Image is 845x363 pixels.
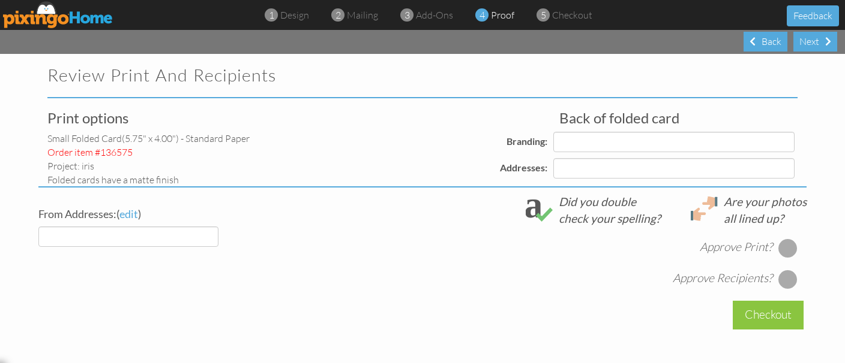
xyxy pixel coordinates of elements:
[787,5,839,26] button: Feedback
[491,9,514,21] span: proof
[480,8,485,22] span: 4
[416,9,453,21] span: add-ons
[724,210,807,226] div: all lined up?
[733,301,804,329] div: Checkout
[347,9,378,21] span: mailing
[724,193,807,210] div: Are your photos
[500,161,547,175] label: Addresses:
[47,66,401,85] h2: Review Print and Recipients
[47,146,286,159] div: Order item #136575
[541,8,546,22] span: 5
[526,196,553,221] img: check_spelling.svg
[38,208,283,220] h4: ( )
[3,1,113,28] img: pixingo logo
[793,32,837,52] div: Next
[47,110,277,126] h3: Print options
[404,8,410,22] span: 3
[700,239,772,255] div: Approve Print?
[552,9,592,21] span: checkout
[559,210,661,226] div: check your spelling?
[38,207,116,220] span: From Addresses:
[559,193,661,210] div: Did you double
[559,110,780,126] h3: Back of folded card
[47,159,286,173] div: Project: iris
[269,8,274,22] span: 1
[744,32,787,52] div: Back
[119,207,138,220] span: edit
[181,132,250,144] span: - Standard paper
[335,8,341,22] span: 2
[122,132,179,144] span: (5.75" x 4.00")
[280,9,309,21] span: design
[507,135,547,149] label: Branding:
[47,132,286,146] div: small folded card
[691,196,718,221] img: lineup.svg
[47,173,286,187] div: Folded cards have a matte finish
[673,270,772,286] div: Approve Recipients?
